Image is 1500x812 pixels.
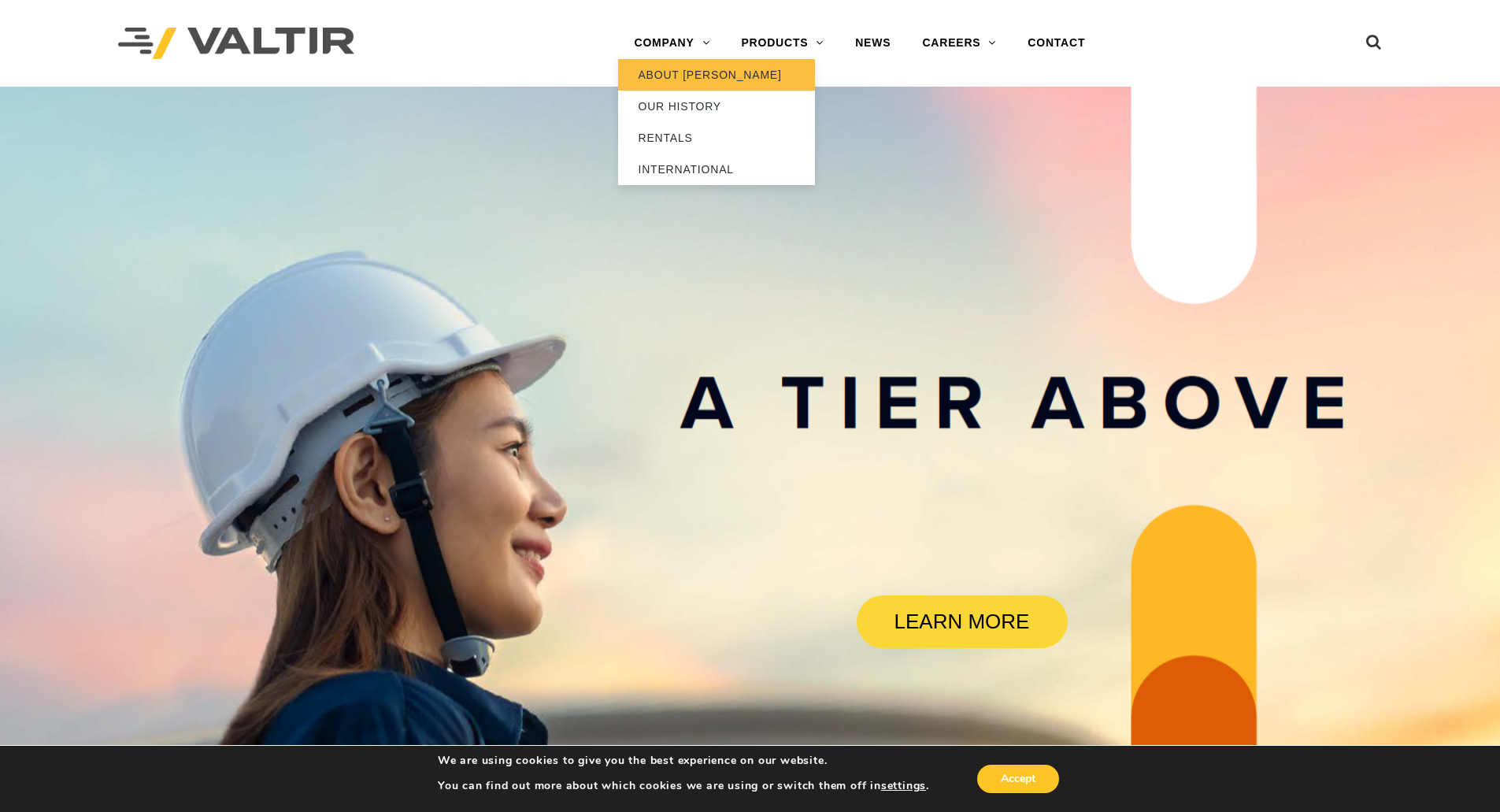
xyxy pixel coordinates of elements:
button: Accept [977,765,1059,793]
a: INTERNATIONAL [618,154,815,185]
a: RENTALS [618,122,815,154]
a: OUR HISTORY [618,91,815,122]
img: Valtir [118,28,354,60]
a: NEWS [839,28,906,59]
p: You can find out more about which cookies we are using or switch them off in . [438,779,929,793]
a: LEARN MORE [857,595,1068,648]
p: We are using cookies to give you the best experience on our website. [438,754,929,768]
a: CONTACT [1012,28,1101,59]
a: CAREERS [906,28,1012,59]
a: PRODUCTS [725,28,839,59]
a: ABOUT [PERSON_NAME] [618,59,815,91]
button: settings [881,779,926,793]
a: COMPANY [618,28,725,59]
